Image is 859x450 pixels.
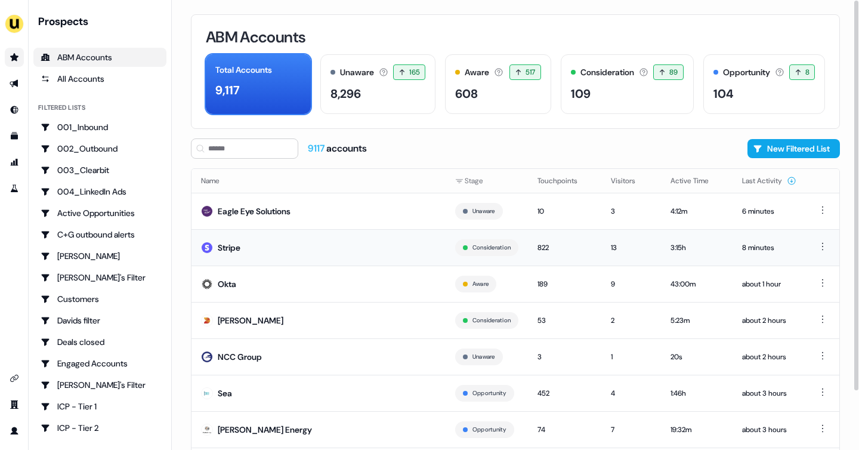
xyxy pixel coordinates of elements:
[670,424,723,436] div: 19:32m
[455,175,518,187] div: Stage
[723,66,770,79] div: Opportunity
[5,127,24,146] a: Go to templates
[41,207,159,219] div: Active Opportunities
[218,315,283,326] div: [PERSON_NAME]
[805,66,809,78] span: 8
[38,103,85,113] div: Filtered lists
[41,400,159,412] div: ICP - Tier 1
[33,289,166,309] a: Go to Customers
[537,424,592,436] div: 74
[218,278,236,290] div: Okta
[33,139,166,158] a: Go to 002_Outbound
[465,66,489,79] div: Aware
[33,375,166,394] a: Go to Geneviève's Filter
[33,225,166,244] a: Go to C+G outbound alerts
[41,336,159,348] div: Deals closed
[537,205,592,217] div: 10
[742,205,796,217] div: 6 minutes
[472,352,495,362] button: Unaware
[611,170,650,192] button: Visitors
[206,29,305,45] h3: ABM Accounts
[41,143,159,155] div: 002_Outbound
[537,351,592,363] div: 3
[742,170,796,192] button: Last Activity
[33,332,166,352] a: Go to Deals closed
[472,242,511,253] button: Consideration
[611,205,651,217] div: 3
[537,242,592,254] div: 822
[33,246,166,266] a: Go to Charlotte Stone
[611,242,651,254] div: 13
[537,170,592,192] button: Touchpoints
[218,242,240,254] div: Stripe
[33,48,166,67] a: ABM Accounts
[611,315,651,326] div: 2
[472,279,489,289] button: Aware
[742,315,796,326] div: about 2 hours
[308,142,326,155] span: 9117
[472,388,506,399] button: Opportunity
[215,81,240,99] div: 9,117
[41,229,159,241] div: C+G outbound alerts
[41,164,159,176] div: 003_Clearbit
[670,278,723,290] div: 43:00m
[742,278,796,290] div: about 1 hour
[409,66,420,78] span: 165
[41,379,159,391] div: [PERSON_NAME]'s Filter
[580,66,634,79] div: Consideration
[33,182,166,201] a: Go to 004_LinkedIn Ads
[713,85,734,103] div: 104
[611,387,651,399] div: 4
[5,395,24,414] a: Go to team
[742,424,796,436] div: about 3 hours
[747,139,840,158] button: New Filtered List
[670,242,723,254] div: 3:15h
[218,424,312,436] div: [PERSON_NAME] Energy
[472,424,506,435] button: Opportunity
[33,118,166,137] a: Go to 001_Inbound
[5,100,24,119] a: Go to Inbound
[215,64,272,76] div: Total Accounts
[308,142,367,155] div: accounts
[41,51,159,63] div: ABM Accounts
[41,357,159,369] div: Engaged Accounts
[33,69,166,88] a: All accounts
[742,242,796,254] div: 8 minutes
[218,205,291,217] div: Eagle Eye Solutions
[611,278,651,290] div: 9
[5,74,24,93] a: Go to outbound experience
[41,315,159,326] div: Davids filter
[455,85,478,103] div: 608
[537,387,592,399] div: 452
[670,205,723,217] div: 4:12m
[330,85,361,103] div: 8,296
[5,179,24,198] a: Go to experiments
[670,315,723,326] div: 5:23m
[669,66,678,78] span: 89
[571,85,591,103] div: 109
[33,161,166,180] a: Go to 003_Clearbit
[33,311,166,330] a: Go to Davids filter
[41,272,159,283] div: [PERSON_NAME]'s Filter
[5,153,24,172] a: Go to attribution
[33,268,166,287] a: Go to Charlotte's Filter
[41,186,159,198] div: 004_LinkedIn Ads
[33,418,166,437] a: Go to ICP - Tier 2
[218,351,262,363] div: NCC Group
[218,387,232,399] div: Sea
[670,351,723,363] div: 20s
[33,354,166,373] a: Go to Engaged Accounts
[670,387,723,399] div: 1:46h
[611,424,651,436] div: 7
[670,170,723,192] button: Active Time
[191,169,446,193] th: Name
[611,351,651,363] div: 1
[5,421,24,440] a: Go to profile
[33,397,166,416] a: Go to ICP - Tier 1
[537,278,592,290] div: 189
[41,250,159,262] div: [PERSON_NAME]
[742,351,796,363] div: about 2 hours
[340,66,374,79] div: Unaware
[41,121,159,133] div: 001_Inbound
[472,206,495,217] button: Unaware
